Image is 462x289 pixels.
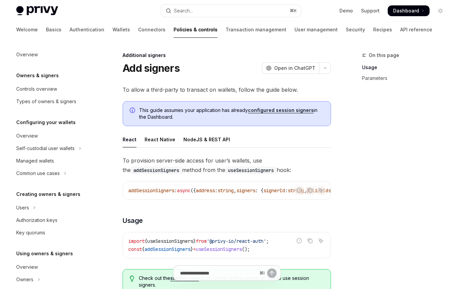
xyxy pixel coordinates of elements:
a: Transaction management [226,22,286,38]
svg: Info [130,108,136,114]
a: Dashboard [388,5,430,16]
h1: Add signers [123,62,180,74]
div: React [123,132,136,147]
div: Types of owners & signers [16,97,76,106]
button: Copy the contents from the code block [306,186,314,195]
div: Additional signers [123,52,331,59]
h5: Owners & signers [16,71,59,80]
button: Toggle Self-custodial user wallets section [11,142,97,154]
span: import [128,238,145,244]
a: Parameters [362,73,451,84]
span: : [174,187,177,194]
div: Common use cases [16,169,60,177]
span: , [304,187,307,194]
h5: Creating owners & signers [16,190,80,198]
span: : { [255,187,263,194]
input: Ask a question... [180,266,257,281]
span: addSessionSigners [145,246,190,252]
span: from [196,238,207,244]
div: Users [16,204,29,212]
span: , [234,187,236,194]
a: Welcome [16,22,38,38]
button: Report incorrect code [295,236,304,245]
button: Open search [161,5,301,17]
a: Security [346,22,365,38]
span: address [196,187,215,194]
button: Ask AI [316,236,325,245]
h5: Using owners & signers [16,250,73,258]
span: signerId [263,187,285,194]
span: signers [236,187,255,194]
a: Policies & controls [174,22,217,38]
span: ; [266,238,269,244]
span: { [145,238,147,244]
a: configured session signers [248,107,314,113]
a: Support [361,7,380,14]
button: Send message [267,268,277,278]
span: = [193,246,196,252]
div: NodeJS & REST API [183,132,230,147]
div: Controls overview [16,85,57,93]
span: This guide assumes your application has already in the Dashboard. [139,107,324,120]
a: Connectors [138,22,165,38]
button: Ask AI [316,186,325,195]
span: } [190,246,193,252]
span: string [288,187,304,194]
div: React Native [145,132,175,147]
a: Usage [362,62,451,73]
span: Open in ChatGPT [274,65,315,71]
button: Toggle Users section [11,202,97,214]
span: useSessionSigners [196,246,242,252]
div: Managed wallets [16,157,54,165]
div: Key quorums [16,229,45,237]
div: Overview [16,263,38,271]
div: Owners [16,276,33,284]
a: Controls overview [11,83,97,95]
a: Authentication [70,22,104,38]
div: Self-custodial user wallets [16,144,75,152]
span: On this page [369,51,399,59]
span: (); [242,246,250,252]
div: Authorization keys [16,216,57,224]
div: Search... [174,7,193,15]
button: Copy the contents from the code block [306,236,314,245]
span: useSessionSigners [147,238,193,244]
a: Wallets [112,22,130,38]
span: Dashboard [393,7,419,14]
div: Overview [16,51,38,59]
span: : [215,187,217,194]
span: const [128,246,142,252]
span: { [142,246,145,252]
button: Toggle Common use cases section [11,167,97,179]
button: Toggle dark mode [435,5,446,16]
a: Types of owners & signers [11,95,97,108]
code: addSessionSigners [131,167,182,174]
span: To allow a third-party to transact on wallets, follow the guide below. [123,85,331,94]
div: Overview [16,132,38,140]
a: Overview [11,261,97,273]
a: API reference [400,22,432,38]
a: Recipes [373,22,392,38]
span: addSessionSigners [128,187,174,194]
span: To provision server-side access for user’s wallets, use the method from the hook: [123,156,331,175]
h5: Configuring your wallets [16,118,76,126]
span: } [193,238,196,244]
span: ⌘ K [290,8,297,13]
a: User management [294,22,338,38]
code: useSessionSigners [225,167,277,174]
button: Report incorrect code [295,186,304,195]
span: Usage [123,216,143,225]
span: '@privy-io/react-auth' [207,238,266,244]
span: : [285,187,288,194]
a: Overview [11,130,97,142]
span: string [217,187,234,194]
a: Demo [339,7,353,14]
a: Key quorums [11,227,97,239]
a: Authorization keys [11,214,97,226]
button: Open in ChatGPT [262,62,319,74]
a: Basics [46,22,61,38]
img: light logo [16,6,58,16]
span: ({ [190,187,196,194]
button: Toggle Owners section [11,273,97,286]
a: Overview [11,49,97,61]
